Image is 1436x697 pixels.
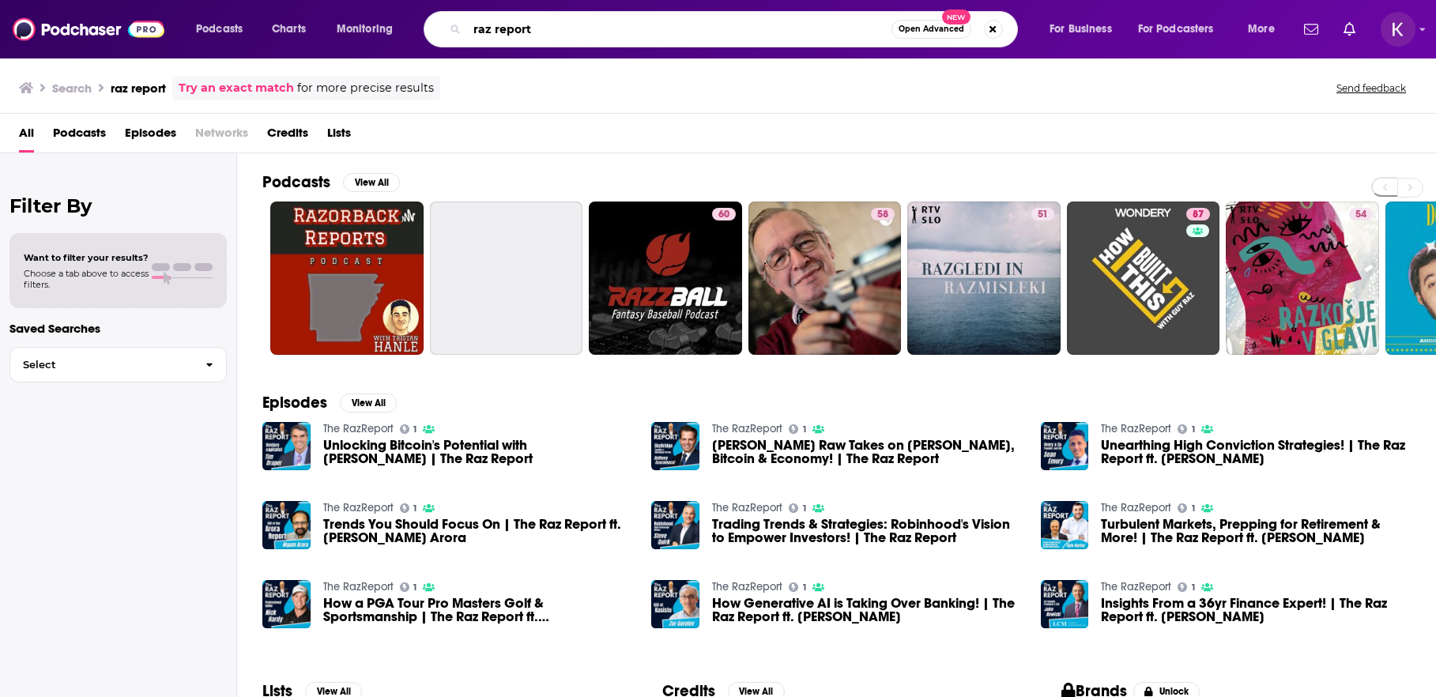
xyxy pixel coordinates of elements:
[323,597,633,624] a: How a PGA Tour Pro Masters Golf & Sportsmanship | The Raz Report ft. Nick Hardy
[337,18,393,40] span: Monitoring
[1192,505,1195,512] span: 1
[53,120,106,153] a: Podcasts
[9,321,227,336] p: Saved Searches
[1349,208,1373,220] a: 54
[1193,207,1204,223] span: 87
[1038,207,1048,223] span: 51
[1101,439,1411,465] a: Unearthing High Conviction Strategies! | The Raz Report ft. Sean Emory
[712,580,782,593] a: The RazReport
[1041,580,1089,628] img: Insights From a 36yr Finance Expert! | The Raz Report ft. John Nowicki
[1332,81,1411,95] button: Send feedback
[323,439,633,465] span: Unlocking Bitcoin's Potential with [PERSON_NAME] | The Raz Report
[52,81,92,96] h3: Search
[413,584,416,591] span: 1
[789,582,806,592] a: 1
[262,17,315,42] a: Charts
[589,202,742,355] a: 60
[712,439,1022,465] span: [PERSON_NAME] Raw Takes on [PERSON_NAME], Bitcoin & Economy! | The Raz Report
[413,426,416,433] span: 1
[1381,12,1415,47] img: User Profile
[1067,202,1220,355] a: 87
[19,120,34,153] a: All
[340,394,397,413] button: View All
[400,424,417,434] a: 1
[262,422,311,470] a: Unlocking Bitcoin's Potential with Tim Draper | The Raz Report
[111,81,166,96] h3: raz report
[267,120,308,153] span: Credits
[327,120,351,153] a: Lists
[1248,18,1275,40] span: More
[1031,208,1054,220] a: 51
[712,501,782,514] a: The RazReport
[712,597,1022,624] a: How Generative AI is Taking Over Banking! | The Raz Report ft. Zor Gorelov
[789,424,806,434] a: 1
[400,503,417,513] a: 1
[1237,17,1295,42] button: open menu
[323,518,633,544] span: Trends You Should Focus On | The Raz Report ft. [PERSON_NAME] Arora
[179,79,294,97] a: Try an exact match
[1381,12,1415,47] span: Logged in as kwignall
[24,268,149,290] span: Choose a tab above to access filters.
[803,505,806,512] span: 1
[323,422,394,435] a: The RazReport
[196,18,243,40] span: Podcasts
[195,120,248,153] span: Networks
[803,426,806,433] span: 1
[1101,439,1411,465] span: Unearthing High Conviction Strategies! | The Raz Report ft. [PERSON_NAME]
[1101,518,1411,544] a: Turbulent Markets, Prepping for Retirement & More! | The Raz Report ft. Kyle Hurley
[262,172,330,192] h2: Podcasts
[899,25,964,33] span: Open Advanced
[1101,501,1171,514] a: The RazReport
[718,207,729,223] span: 60
[1101,597,1411,624] span: Insights From a 36yr Finance Expert! | The Raz Report ft. [PERSON_NAME]
[323,439,633,465] a: Unlocking Bitcoin's Potential with Tim Draper | The Raz Report
[1178,424,1195,434] a: 1
[1041,501,1089,549] img: Turbulent Markets, Prepping for Retirement & More! | The Raz Report ft. Kyle Hurley
[651,422,699,470] img: Anthony Scaramucci's Raw Takes on Trump, Bitcoin & Economy! | The Raz Report
[1101,422,1171,435] a: The RazReport
[9,194,227,217] h2: Filter By
[262,393,327,413] h2: Episodes
[712,518,1022,544] a: Trading Trends & Strategies: Robinhood's Vision to Empower Investors! | The Raz Report
[789,503,806,513] a: 1
[1101,518,1411,544] span: Turbulent Markets, Prepping for Retirement & More! | The Raz Report ft. [PERSON_NAME]
[651,501,699,549] img: Trading Trends & Strategies: Robinhood's Vision to Empower Investors! | The Raz Report
[323,597,633,624] span: How a PGA Tour Pro Masters Golf & Sportsmanship | The Raz Report ft. [PERSON_NAME]
[1298,16,1325,43] a: Show notifications dropdown
[651,580,699,628] a: How Generative AI is Taking Over Banking! | The Raz Report ft. Zor Gorelov
[712,439,1022,465] a: Anthony Scaramucci's Raw Takes on Trump, Bitcoin & Economy! | The Raz Report
[1178,582,1195,592] a: 1
[1138,18,1214,40] span: For Podcasters
[262,501,311,549] img: Trends You Should Focus On | The Raz Report ft. Nigam Arora
[439,11,1033,47] div: Search podcasts, credits, & more...
[343,173,400,192] button: View All
[185,17,263,42] button: open menu
[323,580,394,593] a: The RazReport
[877,207,888,223] span: 58
[125,120,176,153] a: Episodes
[803,584,806,591] span: 1
[871,208,895,220] a: 58
[262,172,400,192] a: PodcastsView All
[1101,580,1171,593] a: The RazReport
[1337,16,1362,43] a: Show notifications dropdown
[1128,17,1237,42] button: open menu
[297,79,434,97] span: for more precise results
[1186,208,1210,220] a: 87
[891,20,971,39] button: Open AdvancedNew
[323,518,633,544] a: Trends You Should Focus On | The Raz Report ft. Nigam Arora
[712,597,1022,624] span: How Generative AI is Taking Over Banking! | The Raz Report ft. [PERSON_NAME]
[262,580,311,628] img: How a PGA Tour Pro Masters Golf & Sportsmanship | The Raz Report ft. Nick Hardy
[13,14,164,44] img: Podchaser - Follow, Share and Rate Podcasts
[467,17,891,42] input: Search podcasts, credits, & more...
[10,360,193,370] span: Select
